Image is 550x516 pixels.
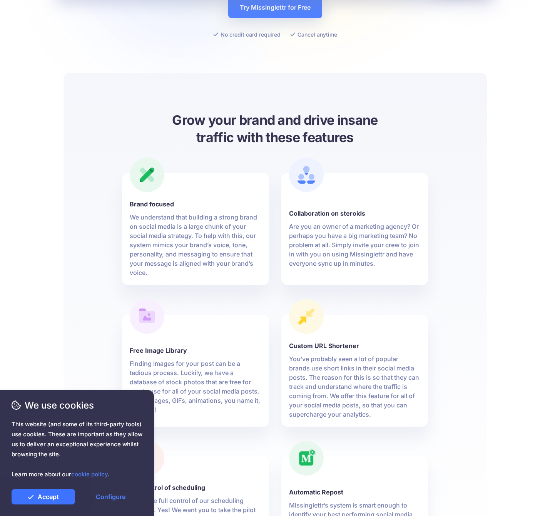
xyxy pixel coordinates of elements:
b: Automatic Repost [289,488,421,497]
b: Brand focused [130,199,261,209]
p: Are you an owner of a marketing agency? Or perhaps you have a big marketing team? No problem at a... [289,222,421,268]
p: Finding images for your post can be a tedious process. Luckily, we have a database of stock photo... [130,359,261,414]
b: Custom URL Shortener [289,341,421,350]
b: Collaboration on steroids [289,209,421,218]
b: Full control of scheduling [130,483,261,492]
a: cookie policy [71,471,108,478]
p: You’ve probably seen a lot of popular brands use short links in their social media posts. The rea... [289,354,421,419]
h3: Grow your brand and drive insane traffic with these features [154,111,396,146]
li: No credit card required [213,30,281,39]
a: Accept [12,489,75,504]
a: Configure [79,489,142,504]
span: This website (and some of its third-party tools) use cookies. These are important as they allow u... [12,419,142,479]
span: We use cookies [12,399,142,412]
b: Free Image Library [130,346,261,355]
p: We understand that building a strong brand on social media is a large chunk of your social media ... [130,213,261,277]
li: Cancel anytime [290,30,337,39]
